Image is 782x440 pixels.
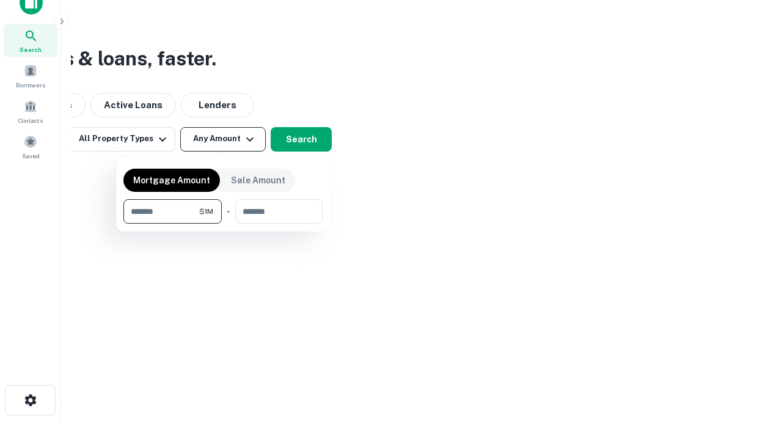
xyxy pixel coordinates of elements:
[231,174,285,187] p: Sale Amount
[721,342,782,401] iframe: Chat Widget
[133,174,210,187] p: Mortgage Amount
[227,199,230,224] div: -
[199,206,213,217] span: $1M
